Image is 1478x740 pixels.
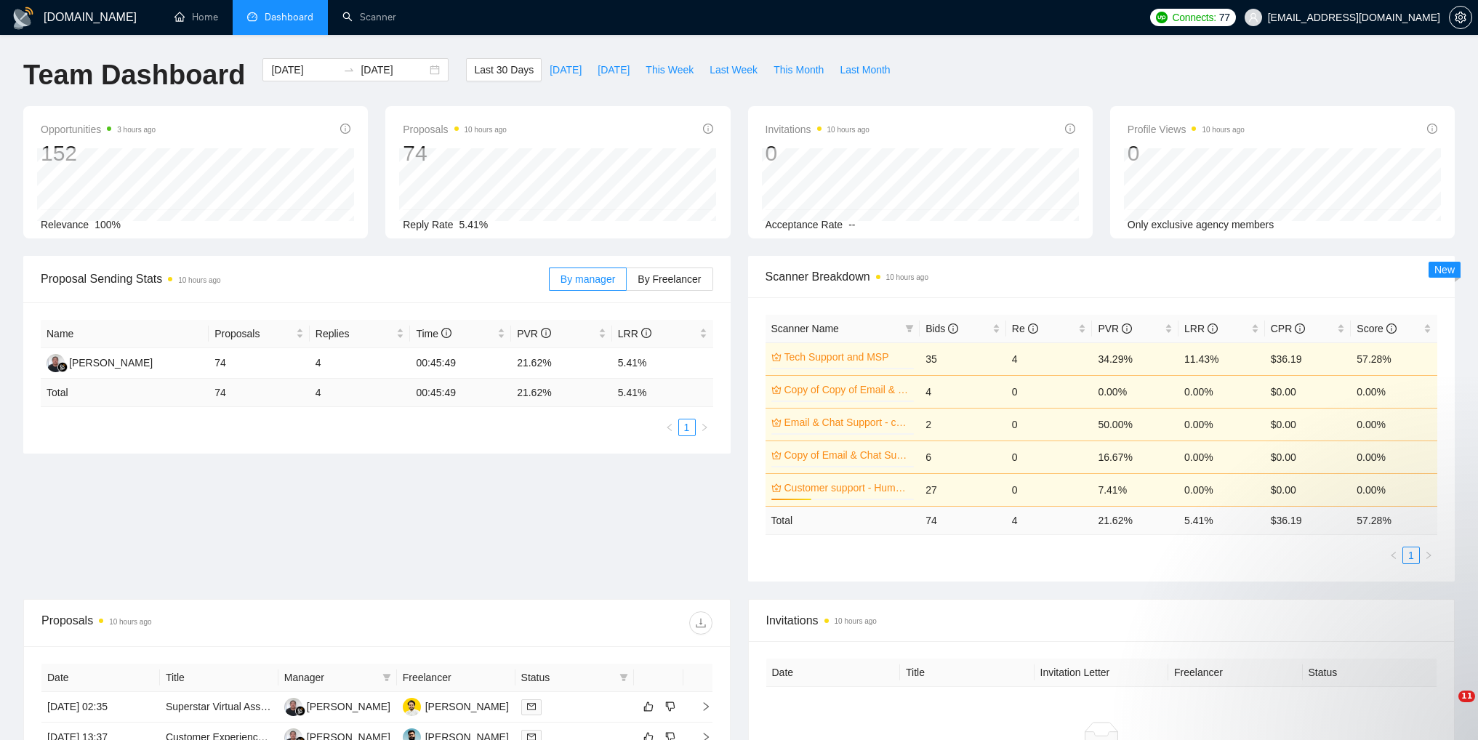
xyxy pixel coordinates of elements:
span: filter [382,673,391,682]
img: HM [403,698,421,716]
button: [DATE] [542,58,590,81]
button: Last Month [832,58,898,81]
td: 27 [920,473,1006,506]
th: Title [900,659,1035,687]
th: Freelancer [1168,659,1303,687]
span: Dashboard [265,11,313,23]
td: 0.00% [1178,375,1265,408]
span: Opportunities [41,121,156,138]
span: info-circle [1427,124,1437,134]
iframe: Intercom live chat [1429,691,1463,725]
td: 35 [920,342,1006,375]
td: $0.00 [1265,408,1352,441]
button: like [640,698,657,715]
a: HM[PERSON_NAME] [403,700,509,712]
th: Replies [310,320,411,348]
a: 1 [679,419,695,435]
a: RS[PERSON_NAME] [284,700,390,712]
img: logo [12,7,35,30]
span: Proposals [214,326,293,342]
span: Proposals [403,121,507,138]
td: $0.00 [1265,375,1352,408]
span: PVR [1098,323,1132,334]
span: right [689,701,711,712]
span: info-circle [1295,323,1305,334]
td: 0.00% [1351,408,1437,441]
span: info-circle [1386,323,1397,334]
span: Only exclusive agency members [1128,219,1274,230]
span: Reply Rate [403,219,453,230]
span: Profile Views [1128,121,1245,138]
input: End date [361,62,427,78]
time: 10 hours ago [886,273,928,281]
button: This Month [766,58,832,81]
a: homeHome [174,11,218,23]
span: PVR [517,328,551,339]
button: left [1385,547,1402,564]
span: crown [771,483,782,493]
span: Time [416,328,451,339]
span: Last Week [710,62,758,78]
th: Title [160,664,278,692]
a: Copy of Copy of Email & Chat Support - customer support S-1 [784,382,912,398]
span: Bids [925,323,958,334]
img: RS [47,354,65,372]
span: Last Month [840,62,890,78]
span: crown [771,385,782,395]
span: This Month [774,62,824,78]
span: left [1389,551,1398,560]
img: RS [284,698,302,716]
td: $36.19 [1265,342,1352,375]
td: 5.41% [612,348,713,379]
span: info-circle [1208,323,1218,334]
button: right [696,419,713,436]
button: setting [1449,6,1472,29]
h1: Team Dashboard [23,58,245,92]
span: dashboard [247,12,257,22]
span: Proposal Sending Stats [41,270,549,288]
span: info-circle [441,328,451,338]
td: 57.28% [1351,342,1437,375]
span: Status [521,669,614,685]
button: [DATE] [590,58,638,81]
td: 7.41% [1092,473,1178,506]
span: download [690,617,712,629]
span: Replies [316,326,394,342]
span: info-circle [641,328,651,338]
div: 152 [41,140,156,167]
th: Manager [278,664,397,692]
td: 21.62% [511,348,612,379]
span: Last 30 Days [474,62,534,78]
span: This Week [646,62,694,78]
td: 00:45:49 [410,379,511,407]
th: Name [41,320,209,348]
td: 0 [1006,441,1093,473]
td: 74 [209,348,310,379]
li: 1 [678,419,696,436]
a: setting [1449,12,1472,23]
td: $ 36.19 [1265,506,1352,534]
td: 21.62 % [511,379,612,407]
li: Next Page [1420,547,1437,564]
td: [DATE] 02:35 [41,692,160,723]
td: 00:45:49 [410,348,511,379]
button: right [1420,547,1437,564]
span: info-circle [541,328,551,338]
td: 0.00% [1092,375,1178,408]
a: Customer support - Humayun [784,480,912,496]
a: searchScanner [342,11,396,23]
th: Date [41,664,160,692]
img: upwork-logo.png [1156,12,1168,23]
span: setting [1450,12,1471,23]
span: filter [616,667,631,688]
span: By manager [561,273,615,285]
span: 77 [1219,9,1230,25]
span: Re [1012,323,1038,334]
span: filter [902,318,917,339]
span: Scanner Name [771,323,839,334]
span: info-circle [340,124,350,134]
td: 0.00% [1351,441,1437,473]
td: $0.00 [1265,441,1352,473]
td: 0.00% [1351,473,1437,506]
span: mail [527,702,536,711]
